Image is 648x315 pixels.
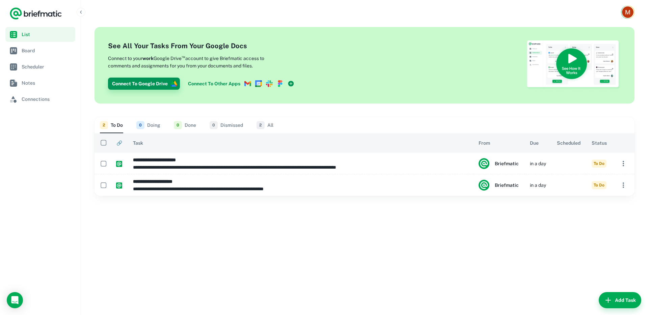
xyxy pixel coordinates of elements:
[116,139,122,147] span: 🔗
[108,78,180,90] button: Connect To Google Drive
[174,117,196,133] button: Done
[5,92,75,107] a: Connections
[22,31,73,38] span: List
[22,79,73,87] span: Notes
[5,76,75,90] a: Notes
[479,158,519,169] div: Briefmatic
[22,63,73,70] span: Scheduler
[100,117,123,133] button: To Do
[5,43,75,58] a: Board
[479,180,489,191] img: system.png
[526,40,621,90] img: See How Briefmatic Works
[174,121,182,129] span: 0
[108,54,287,69] p: Connect to your Google Drive account to give Briefmatic access to comments and assignments for yo...
[5,59,75,74] a: Scheduler
[479,180,519,191] div: Briefmatic
[108,41,297,51] h4: See All Your Tasks From Your Google Docs
[621,5,634,19] button: Account button
[116,161,122,167] img: https://app.briefmatic.com/assets/integrations/system.png
[136,117,160,133] button: Doing
[9,7,62,20] a: Logo
[599,292,641,308] button: Add Task
[210,117,243,133] button: Dismissed
[592,160,606,168] span: To Do
[622,6,633,18] img: Myranda James
[22,47,73,54] span: Board
[7,292,23,308] div: Open Intercom Messenger
[185,78,297,90] a: Connect To Other Apps
[524,153,551,174] td: in a day
[495,160,519,167] h6: Briefmatic
[256,117,273,133] button: All
[142,56,154,61] b: work
[524,174,551,196] td: in a day
[479,139,490,147] span: From
[5,27,75,42] a: List
[592,181,606,189] span: To Do
[530,139,539,147] span: Due
[133,139,143,147] span: Task
[100,121,108,129] span: 2
[22,95,73,103] span: Connections
[210,121,218,129] span: 0
[182,54,185,59] sup: ™
[256,121,265,129] span: 2
[116,182,122,189] img: https://app.briefmatic.com/assets/integrations/system.png
[557,139,580,147] span: Scheduled
[479,158,489,169] img: system.png
[592,139,607,147] span: Status
[136,121,144,129] span: 0
[495,181,519,189] h6: Briefmatic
